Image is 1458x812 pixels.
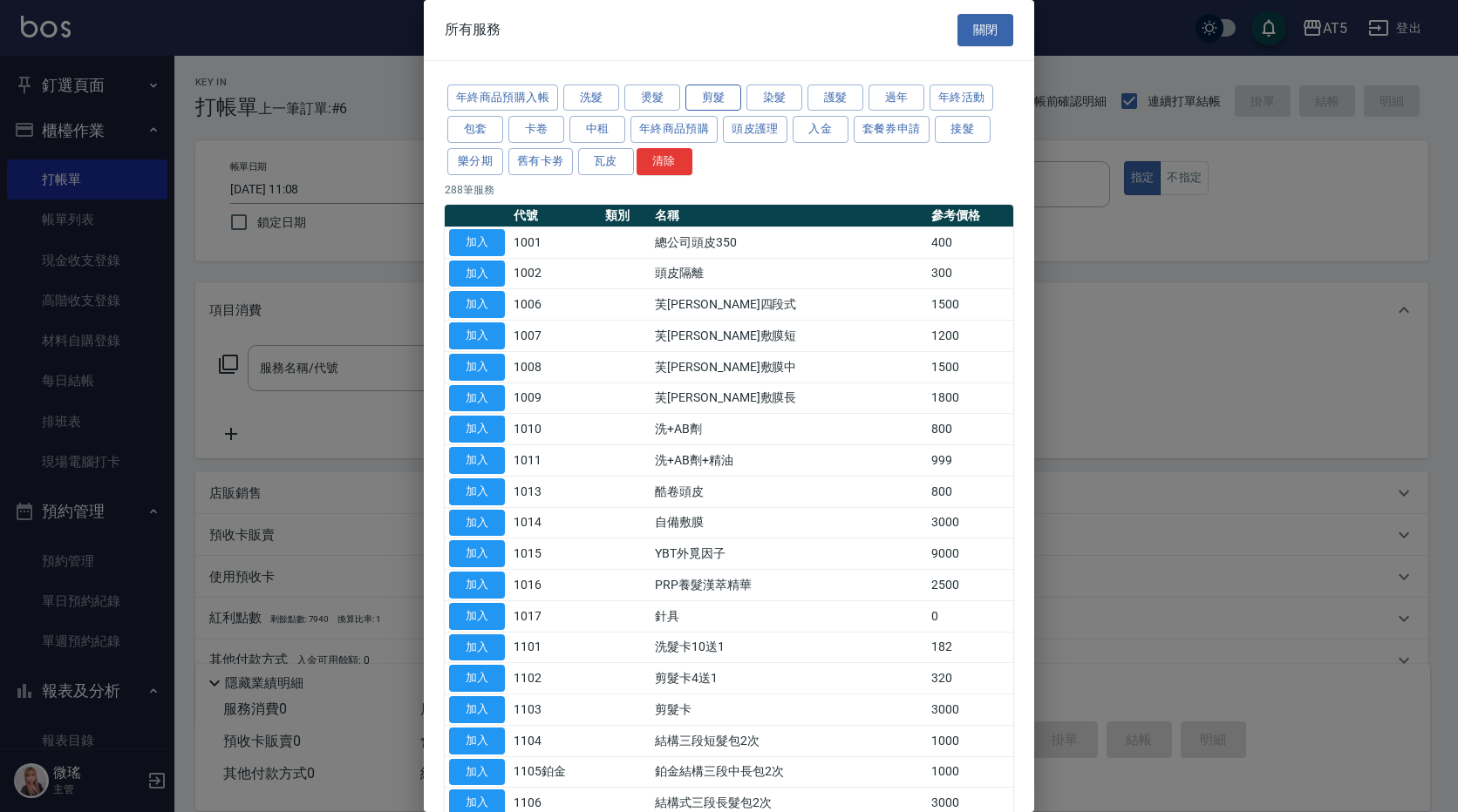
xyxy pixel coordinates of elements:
button: 加入 [449,603,505,630]
td: 洗+AB劑+精油 [651,445,927,477]
td: 芙[PERSON_NAME]敷膜中 [651,351,927,382]
td: 結構三段短髮包2次 [651,725,927,756]
button: 加入 [449,416,505,443]
button: 包套 [447,116,503,143]
td: 頭皮隔離 [651,258,927,289]
td: 1013 [509,476,601,507]
td: 1104 [509,725,601,756]
td: 鉑金結構三段中長包2次 [651,756,927,788]
td: 芙[PERSON_NAME]敷膜長 [651,382,927,414]
td: 1200 [927,321,1013,352]
td: 999 [927,445,1013,477]
button: 加入 [449,261,505,288]
button: 洗髮 [563,85,619,112]
button: 入金 [793,116,848,143]
button: 加入 [449,229,505,256]
td: 1016 [509,570,601,601]
td: 酷卷頭皮 [651,476,927,507]
td: 400 [927,227,1013,258]
button: 加入 [449,759,505,786]
button: 卡卷 [508,116,564,143]
th: 代號 [509,205,601,227]
button: 加入 [449,696,505,723]
td: 1000 [927,725,1013,756]
td: 1007 [509,321,601,352]
td: 1009 [509,382,601,414]
button: 加入 [449,665,505,692]
button: 年終商品預購 [630,116,718,143]
button: 年終活動 [930,85,994,112]
td: 800 [927,476,1013,507]
td: 1105鉑金 [509,756,601,788]
td: 1010 [509,414,601,445]
td: 1102 [509,663,601,694]
td: 3000 [927,694,1013,726]
td: 總公司頭皮350 [651,227,927,258]
button: 加入 [449,447,505,474]
td: 自備敷膜 [651,507,927,538]
td: 1500 [927,289,1013,321]
button: 加入 [449,727,505,754]
button: 燙髮 [624,85,680,112]
button: 加入 [449,322,505,349]
button: 關閉 [957,14,1013,46]
td: 芙[PERSON_NAME]四段式 [651,289,927,321]
td: 1800 [927,382,1013,414]
td: 182 [927,632,1013,663]
button: 頭皮護理 [723,116,787,143]
button: 剪髮 [685,85,741,112]
td: 2500 [927,570,1013,601]
td: YBT外覓因子 [651,538,927,570]
td: 9000 [927,538,1013,570]
td: 洗+AB劑 [651,414,927,445]
td: 0 [927,600,1013,632]
p: 288 筆服務 [445,182,1013,198]
td: 320 [927,663,1013,694]
th: 參考價格 [927,205,1013,227]
th: 類別 [601,205,651,227]
td: 1017 [509,600,601,632]
td: 1002 [509,258,601,289]
td: 1015 [509,538,601,570]
button: 套餐券申請 [854,116,930,143]
button: 加入 [449,572,505,599]
td: 3000 [927,507,1013,538]
button: 加入 [449,510,505,537]
td: 1103 [509,694,601,726]
td: 1014 [509,507,601,538]
button: 加入 [449,634,505,661]
button: 染髮 [746,85,802,112]
td: 1006 [509,289,601,321]
td: 剪髮卡 [651,694,927,726]
td: 洗髮卡10送1 [651,632,927,663]
td: 針具 [651,600,927,632]
td: 800 [927,414,1013,445]
button: 中租 [569,116,625,143]
td: 300 [927,258,1013,289]
td: 1011 [509,445,601,477]
td: 剪髮卡4送1 [651,663,927,694]
td: 1008 [509,351,601,382]
button: 加入 [449,540,505,567]
td: 1101 [509,632,601,663]
button: 年終商品預購入帳 [447,85,558,112]
td: 1000 [927,756,1013,788]
button: 加入 [449,385,505,412]
button: 加入 [449,291,505,318]
th: 名稱 [651,205,927,227]
td: 芙[PERSON_NAME]敷膜短 [651,321,927,352]
button: 護髮 [807,85,863,112]
button: 過年 [869,85,924,112]
button: 接髮 [935,116,991,143]
td: PRP養髮漢萃精華 [651,570,927,601]
button: 加入 [449,478,505,505]
button: 加入 [449,354,505,381]
button: 清除 [637,148,692,175]
button: 舊有卡劵 [508,148,573,175]
td: 1500 [927,351,1013,382]
span: 所有服務 [445,21,501,38]
button: 樂分期 [447,148,503,175]
td: 1001 [509,227,601,258]
button: 瓦皮 [578,148,634,175]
